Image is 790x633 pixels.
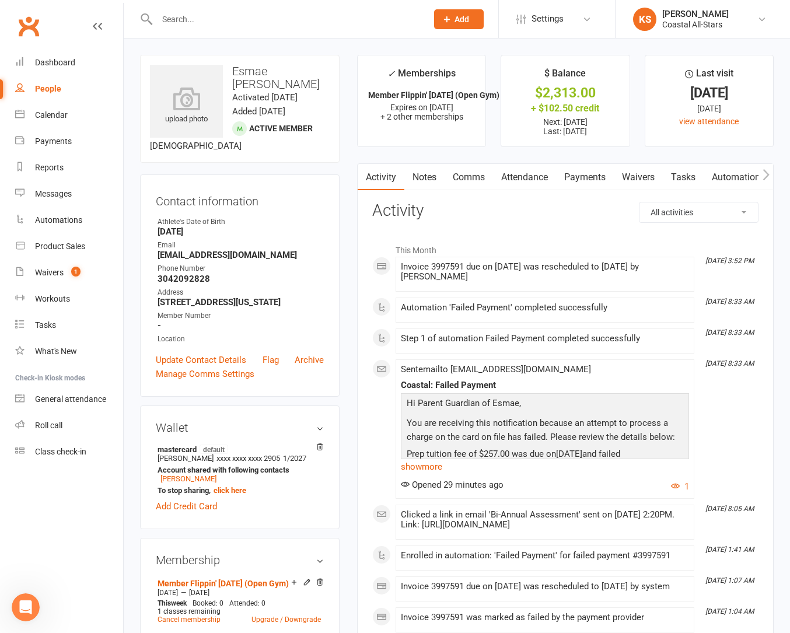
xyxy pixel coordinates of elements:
[158,334,324,345] div: Location
[158,226,324,237] strong: [DATE]
[614,164,663,191] a: Waivers
[662,9,729,19] div: [PERSON_NAME]
[404,396,686,413] p: Hi Parent Guardian of Esmae,
[662,19,729,30] div: Coastal All-Stars
[35,447,86,456] div: Class check-in
[705,545,754,554] i: [DATE] 1:41 AM
[35,163,64,172] div: Reports
[401,334,689,344] div: Step 1 of automation Failed Payment completed successfully
[401,480,504,490] span: Opened 29 minutes ago
[35,268,64,277] div: Waivers
[200,445,228,454] span: default
[283,454,306,463] span: 1/2027
[380,112,463,121] span: + 2 other memberships
[12,593,40,621] iframe: Intercom live chat
[158,274,324,284] strong: 3042092828
[156,367,254,381] a: Manage Comms Settings
[158,320,324,331] strong: -
[351,5,373,27] button: Collapse window
[35,394,106,404] div: General attendance
[251,615,321,624] a: Upgrade / Downgrade
[156,421,324,434] h3: Wallet
[160,474,216,483] a: [PERSON_NAME]
[387,66,456,88] div: Memberships
[544,66,586,87] div: $ Balance
[15,439,123,465] a: Class kiosk mode
[155,599,190,607] div: week
[222,512,239,536] span: 😃
[186,512,216,536] span: neutral face reaction
[158,589,178,597] span: [DATE]
[35,58,75,67] div: Dashboard
[656,87,763,99] div: [DATE]
[158,445,318,454] strong: mastercard
[232,106,285,117] time: Added [DATE]
[387,68,395,79] i: ✓
[685,66,733,87] div: Last visit
[158,486,318,495] strong: To stop sharing,
[493,164,556,191] a: Attendance
[633,8,656,31] div: KS
[35,189,72,198] div: Messages
[372,238,758,257] li: This Month
[556,164,614,191] a: Payments
[35,84,61,93] div: People
[15,207,123,233] a: Automations
[404,164,445,191] a: Notes
[372,202,758,220] h3: Activity
[401,364,591,375] span: Sent email to [EMAIL_ADDRESS][DOMAIN_NAME]
[156,353,246,367] a: Update Contact Details
[156,499,217,513] a: Add Credit Card
[162,512,179,536] span: 😞
[35,294,70,303] div: Workouts
[368,90,499,100] strong: Member Flippin' [DATE] (Open Gym)
[158,579,289,588] a: Member Flippin' [DATE] (Open Gym)
[401,380,689,390] div: Coastal: Failed Payment
[14,12,43,41] a: Clubworx
[8,5,30,27] button: go back
[155,588,324,597] div: —
[158,607,221,615] span: 1 classes remaining
[373,5,394,26] div: Close
[150,87,223,125] div: upload photo
[150,141,242,151] span: [DEMOGRAPHIC_DATA]
[15,102,123,128] a: Calendar
[155,512,186,536] span: disappointed reaction
[158,466,318,474] strong: Account shared with following contacts
[35,215,82,225] div: Automations
[401,459,689,475] a: show more
[214,486,246,495] a: click here
[35,320,56,330] div: Tasks
[156,190,324,208] h3: Contact information
[35,242,85,251] div: Product Sales
[192,512,209,536] span: 😐
[263,353,279,367] a: Flag
[512,87,618,99] div: $2,313.00
[229,599,265,607] span: Attended: 0
[15,260,123,286] a: Waivers 1
[232,92,298,103] time: Activated [DATE]
[150,65,330,90] h3: Esmae [PERSON_NAME]
[156,554,324,566] h3: Membership
[158,216,324,228] div: Athlete's Date of Birth
[401,510,689,530] div: Clicked a link in email 'Bi-Annual Assessment' sent on [DATE] 2:20PM. Link: [URL][DOMAIN_NAME]
[358,164,404,191] a: Activity
[71,267,81,277] span: 1
[158,310,324,321] div: Member Number
[401,613,689,622] div: Invoice 3997591 was marked as failed by the payment provider
[455,15,469,24] span: Add
[158,297,324,307] strong: [STREET_ADDRESS][US_STATE]
[705,505,754,513] i: [DATE] 8:05 AM
[401,551,689,561] div: Enrolled in automation: 'Failed Payment' for failed payment #3997591
[15,286,123,312] a: Workouts
[158,287,324,298] div: Address
[705,576,754,585] i: [DATE] 1:07 AM
[434,9,484,29] button: Add
[390,103,453,112] span: Expires on [DATE]
[671,480,689,494] button: 1
[705,607,754,615] i: [DATE] 1:04 AM
[189,589,209,597] span: [DATE]
[705,359,754,368] i: [DATE] 8:33 AM
[404,447,686,478] p: Prep tuition fee of $257.00 [DATE] [DATE] Your card has insufficient funds..
[512,449,556,459] span: was due on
